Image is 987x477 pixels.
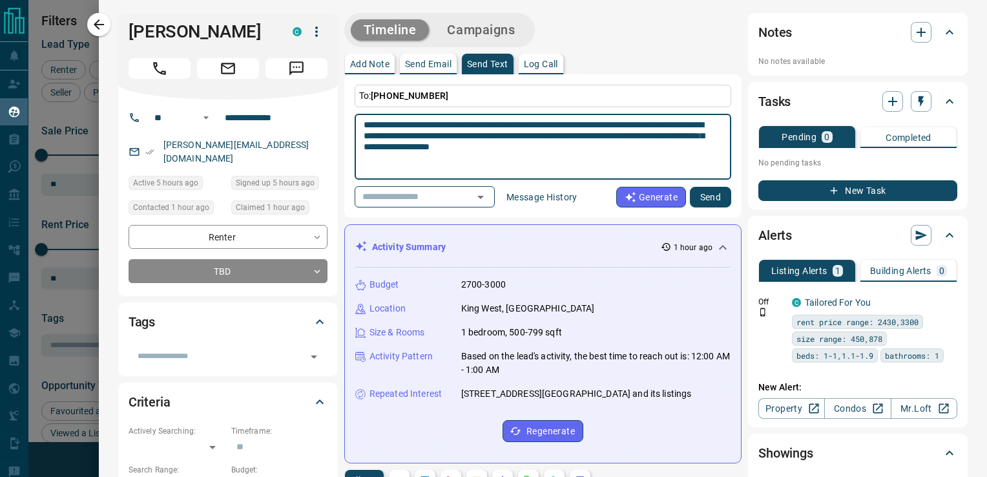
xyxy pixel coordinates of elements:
button: Campaigns [434,19,528,41]
p: Listing Alerts [771,266,827,275]
div: Renter [129,225,327,249]
h1: [PERSON_NAME] [129,21,273,42]
a: [PERSON_NAME][EMAIL_ADDRESS][DOMAIN_NAME] [163,140,309,164]
p: Repeated Interest [369,387,442,401]
span: bathrooms: 1 [885,349,939,362]
div: condos.ca [293,27,302,36]
svg: Push Notification Only [758,308,767,317]
h2: Criteria [129,392,171,412]
p: No pending tasks [758,153,957,173]
a: Tailored For You [805,297,871,308]
div: Thu Aug 14 2025 [129,176,225,194]
span: Active 5 hours ago [133,176,198,189]
span: Message [265,58,327,79]
h2: Notes [758,22,792,43]
span: Email [197,58,259,79]
p: Activity Summary [372,240,446,254]
a: Mr.Loft [891,398,957,419]
p: Based on the lead's activity, the best time to reach out is: 12:00 AM - 1:00 AM [461,350,731,377]
div: Criteria [129,387,327,418]
div: Thu Aug 14 2025 [231,176,327,194]
p: 1 bedroom, 500-799 sqft [461,326,562,339]
p: Timeframe: [231,425,327,437]
button: Open [198,110,214,125]
p: Actively Searching: [129,425,225,437]
h2: Tasks [758,91,791,112]
div: Thu Aug 14 2025 [129,200,225,218]
div: Showings [758,438,957,469]
div: Tags [129,306,327,337]
div: Notes [758,17,957,48]
p: No notes available [758,56,957,67]
button: Open [305,348,323,366]
span: Call [129,58,191,79]
p: 2700-3000 [461,278,506,291]
svg: Email Verified [145,147,154,156]
button: New Task [758,180,957,201]
p: 0 [939,266,944,275]
span: [PHONE_NUMBER] [371,90,448,101]
span: beds: 1-1,1.1-1.9 [796,349,873,362]
p: Completed [886,133,931,142]
button: Regenerate [503,420,583,442]
p: To: [355,85,731,107]
div: Activity Summary1 hour ago [355,235,731,259]
div: Thu Aug 14 2025 [231,200,327,218]
p: King West, [GEOGRAPHIC_DATA] [461,302,595,315]
p: Send Text [467,59,508,69]
button: Send [690,187,731,207]
p: 1 hour ago [674,242,712,253]
p: Location [369,302,406,315]
h2: Showings [758,443,813,463]
p: Send Email [405,59,452,69]
button: Timeline [351,19,430,41]
a: Property [758,398,825,419]
button: Generate [616,187,686,207]
p: Budget: [231,464,327,476]
p: Off [758,296,784,308]
p: 1 [835,266,840,275]
p: 0 [824,132,829,142]
p: Search Range: [129,464,225,476]
div: Alerts [758,220,957,251]
span: size range: 450,878 [796,332,882,345]
a: Condos [824,398,891,419]
span: rent price range: 2430,3300 [796,315,919,328]
p: Add Note [350,59,390,69]
div: condos.ca [792,298,801,307]
p: Activity Pattern [369,350,433,363]
p: Log Call [524,59,558,69]
span: Contacted 1 hour ago [133,201,209,214]
span: Signed up 5 hours ago [236,176,315,189]
p: New Alert: [758,381,957,394]
div: Tasks [758,86,957,117]
span: Claimed 1 hour ago [236,201,305,214]
h2: Alerts [758,225,792,246]
p: Pending [782,132,816,142]
p: Budget [369,278,399,291]
h2: Tags [129,312,155,332]
p: Building Alerts [870,266,931,275]
p: Size & Rooms [369,326,425,339]
div: TBD [129,259,327,283]
p: [STREET_ADDRESS][GEOGRAPHIC_DATA] and its listings [461,387,692,401]
button: Open [472,188,490,206]
button: Message History [499,187,585,207]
